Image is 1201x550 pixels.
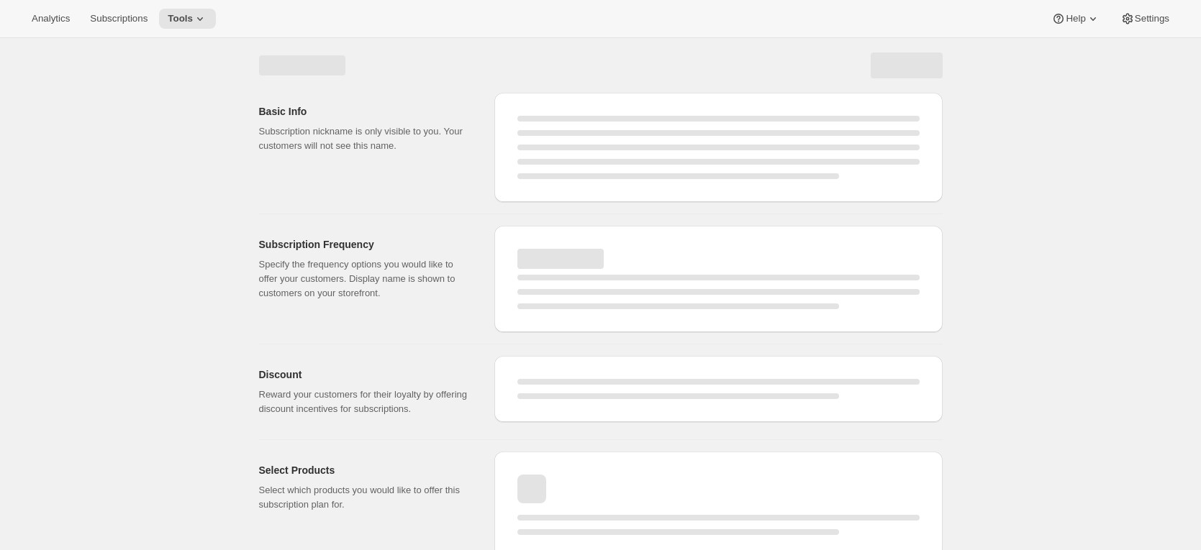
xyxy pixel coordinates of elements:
[90,13,148,24] span: Subscriptions
[259,124,471,153] p: Subscription nickname is only visible to you. Your customers will not see this name.
[259,237,471,252] h2: Subscription Frequency
[1135,13,1169,24] span: Settings
[259,483,471,512] p: Select which products you would like to offer this subscription plan for.
[1066,13,1085,24] span: Help
[159,9,216,29] button: Tools
[32,13,70,24] span: Analytics
[1043,9,1108,29] button: Help
[168,13,193,24] span: Tools
[259,104,471,119] h2: Basic Info
[259,463,471,477] h2: Select Products
[81,9,156,29] button: Subscriptions
[1112,9,1178,29] button: Settings
[259,388,471,416] p: Reward your customers for their loyalty by offering discount incentives for subscriptions.
[259,257,471,301] p: Specify the frequency options you would like to offer your customers. Display name is shown to cu...
[23,9,78,29] button: Analytics
[259,367,471,382] h2: Discount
